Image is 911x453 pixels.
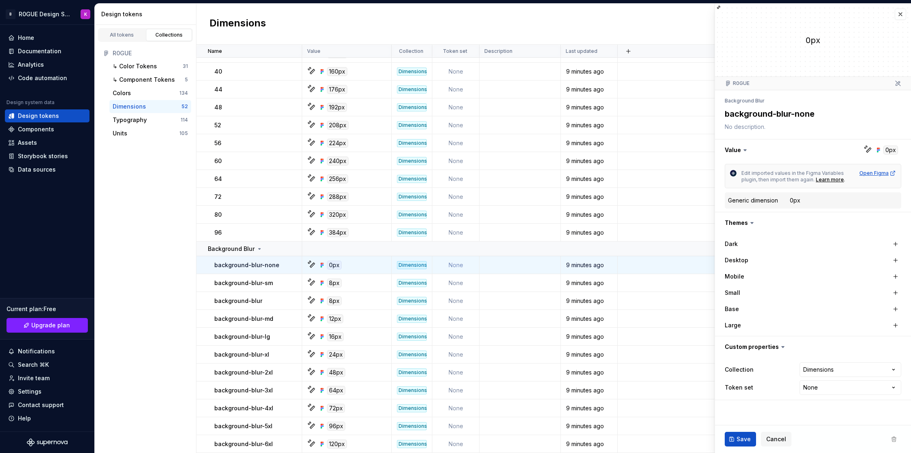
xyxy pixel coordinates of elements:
button: ↳ Component Tokens5 [109,73,191,86]
a: ↳ Color Tokens31 [109,60,191,73]
td: None [432,206,479,224]
div: 72px [327,404,345,413]
p: background-blur-lg [214,333,270,341]
button: Typography114 [109,113,191,126]
div: All tokens [102,32,142,38]
div: 9 minutes ago [561,279,617,287]
div: Dimensions [397,68,427,76]
div: Dimensions [397,386,427,394]
label: Token set [725,383,753,392]
div: 105 [179,130,188,137]
div: Contact support [18,401,64,409]
a: Home [5,31,89,44]
div: Units [113,129,127,137]
div: Dimensions [397,351,427,359]
div: Help [18,414,31,423]
div: 9 minutes ago [561,440,617,448]
p: background-blur-5xl [214,422,272,430]
div: R0GUE [113,49,188,57]
a: Units105 [109,127,191,140]
a: Colors134 [109,87,191,100]
div: R0GUE [725,80,750,87]
td: None [432,188,479,206]
div: 0px [327,261,342,270]
div: Current plan : Free [7,305,88,313]
div: 9 minutes ago [561,193,617,201]
div: Typography [113,116,147,124]
p: background-blur-4xl [214,404,273,412]
div: Components [18,125,54,133]
div: Settings [18,388,41,396]
textarea: background-blur-none [723,107,900,121]
p: 44 [214,85,222,94]
div: 9 minutes ago [561,386,617,394]
td: None [432,310,479,328]
a: Design tokens [5,109,89,122]
div: Search ⌘K [18,361,49,369]
div: ↳ Color Tokens [113,62,157,70]
a: Learn more [816,176,844,183]
p: 56 [214,139,221,147]
div: 8px [327,296,342,305]
div: 9 minutes ago [561,85,617,94]
div: 9 minutes ago [561,351,617,359]
svg: Supernova Logo [27,438,68,446]
p: background-blur [214,297,262,305]
p: 72 [214,193,222,201]
li: Background Blur [725,98,765,104]
div: 160px [327,67,347,76]
div: 9 minutes ago [561,315,617,323]
div: 9 minutes ago [561,261,617,269]
p: Name [208,48,222,54]
div: 9 minutes ago [561,103,617,111]
a: Invite team [5,372,89,385]
div: 9 minutes ago [561,229,617,237]
label: Collection [725,366,754,374]
button: Search ⌘K [5,358,89,371]
span: . [844,176,845,183]
div: Dimensions [397,211,427,219]
p: background-blur-6xl [214,440,273,448]
td: None [432,224,479,242]
a: Components [5,123,89,136]
button: Dimensions52 [109,100,191,113]
p: 40 [214,68,222,76]
div: K [84,11,87,17]
div: Documentation [18,47,61,55]
div: 8px [327,279,342,287]
label: Large [725,321,741,329]
div: Notifications [18,347,55,355]
td: None [432,364,479,381]
div: 24px [327,350,345,359]
a: Upgrade plan [7,318,88,333]
td: None [432,170,479,188]
label: Desktop [725,256,748,264]
td: None [432,134,479,152]
div: 120px [327,440,347,449]
div: 9 minutes ago [561,297,617,305]
p: background-blur-3xl [214,386,273,394]
button: BR0GUE Design SystemK [2,5,93,23]
div: 16px [327,332,344,341]
div: 114 [181,117,188,123]
div: R0GUE Design System [19,10,71,18]
label: Small [725,289,740,297]
p: background-blur-2xl [214,368,273,377]
div: Dimensions [397,261,427,269]
div: 9 minutes ago [561,404,617,412]
div: 96px [327,422,345,431]
button: Notifications [5,345,89,358]
p: 80 [214,211,222,219]
div: 31 [183,63,188,70]
p: 60 [214,157,222,165]
div: Analytics [18,61,44,69]
div: Design tokens [18,112,59,120]
div: Collections [149,32,190,38]
div: 224px [327,139,348,148]
div: Dimensions [397,121,427,129]
div: Home [18,34,34,42]
button: Save [725,432,756,446]
td: None [432,116,479,134]
a: Analytics [5,58,89,71]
